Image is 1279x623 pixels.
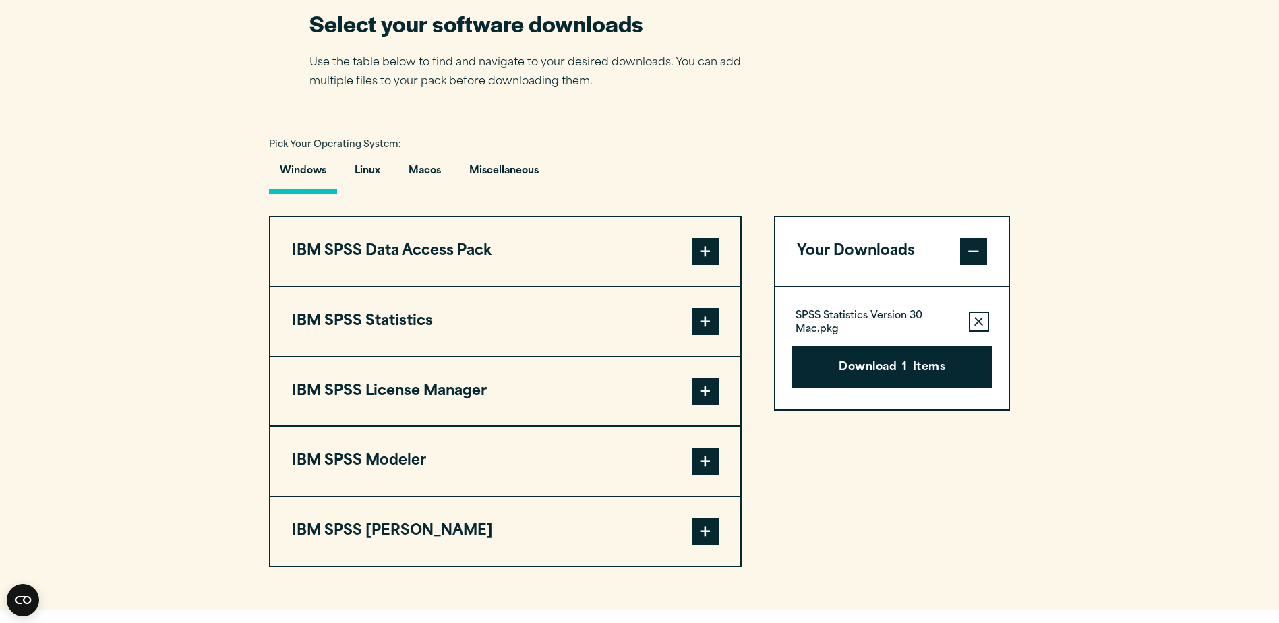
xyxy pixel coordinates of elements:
[458,155,549,194] button: Miscellaneous
[902,359,907,377] span: 1
[792,346,992,388] button: Download1Items
[344,155,391,194] button: Linux
[7,584,39,616] button: Open CMP widget
[270,357,740,426] button: IBM SPSS License Manager
[775,217,1009,286] button: Your Downloads
[270,217,740,286] button: IBM SPSS Data Access Pack
[270,497,740,566] button: IBM SPSS [PERSON_NAME]
[270,287,740,356] button: IBM SPSS Statistics
[269,140,401,149] span: Pick Your Operating System:
[309,8,761,38] h2: Select your software downloads
[398,155,452,194] button: Macos
[269,155,337,194] button: Windows
[775,286,1009,409] div: Your Downloads
[796,309,958,336] p: SPSS Statistics Version 30 Mac.pkg
[309,53,761,92] p: Use the table below to find and navigate to your desired downloads. You can add multiple files to...
[270,427,740,496] button: IBM SPSS Modeler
